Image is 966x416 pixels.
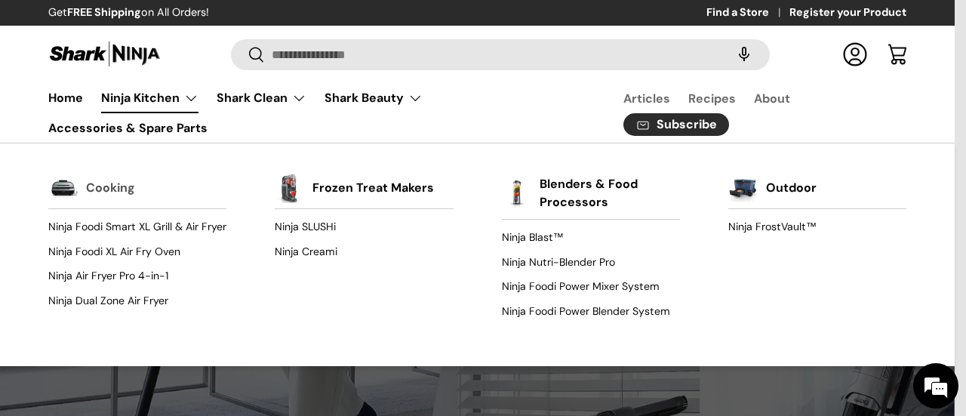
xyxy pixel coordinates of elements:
nav: Secondary [587,83,906,143]
a: About [754,84,790,113]
span: Subscribe [657,119,717,131]
nav: Primary [48,83,587,143]
a: Home [48,83,83,112]
strong: FREE Shipping [67,5,141,19]
a: Accessories & Spare Parts [48,113,208,143]
a: Find a Store [706,5,789,21]
p: Get on All Orders! [48,5,209,21]
speech-search-button: Search by voice [720,38,768,71]
summary: Shark Beauty [315,83,432,113]
summary: Ninja Kitchen [92,83,208,113]
span: We're online! [88,116,208,269]
a: Recipes [688,84,736,113]
a: Subscribe [623,113,729,137]
div: Chat with us now [78,85,254,104]
summary: Shark Clean [208,83,315,113]
a: Register your Product [789,5,906,21]
div: Minimize live chat window [248,8,284,44]
img: Shark Ninja Philippines [48,39,162,69]
a: Articles [623,84,670,113]
textarea: Type your message and hit 'Enter' [8,265,288,318]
